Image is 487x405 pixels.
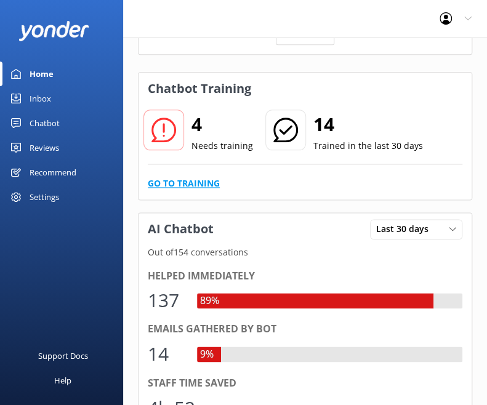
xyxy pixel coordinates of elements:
[148,177,220,190] a: Go to Training
[148,339,185,369] div: 14
[139,73,260,105] h3: Chatbot Training
[30,160,76,185] div: Recommend
[197,293,222,309] div: 89%
[30,135,59,160] div: Reviews
[148,286,185,315] div: 137
[197,347,217,363] div: 9%
[313,110,423,139] h2: 14
[313,139,423,153] p: Trained in the last 30 days
[18,21,89,41] img: yonder-white-logo.png
[191,110,253,139] h2: 4
[139,213,223,245] h3: AI Chatbot
[30,111,60,135] div: Chatbot
[148,321,462,337] div: Emails gathered by bot
[30,86,51,111] div: Inbox
[30,62,54,86] div: Home
[191,139,253,153] p: Needs training
[148,268,462,284] div: Helped immediately
[376,222,436,236] span: Last 30 days
[30,185,59,209] div: Settings
[38,343,88,368] div: Support Docs
[148,375,462,391] div: Staff time saved
[139,246,472,259] p: Out of 154 conversations
[54,368,71,393] div: Help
